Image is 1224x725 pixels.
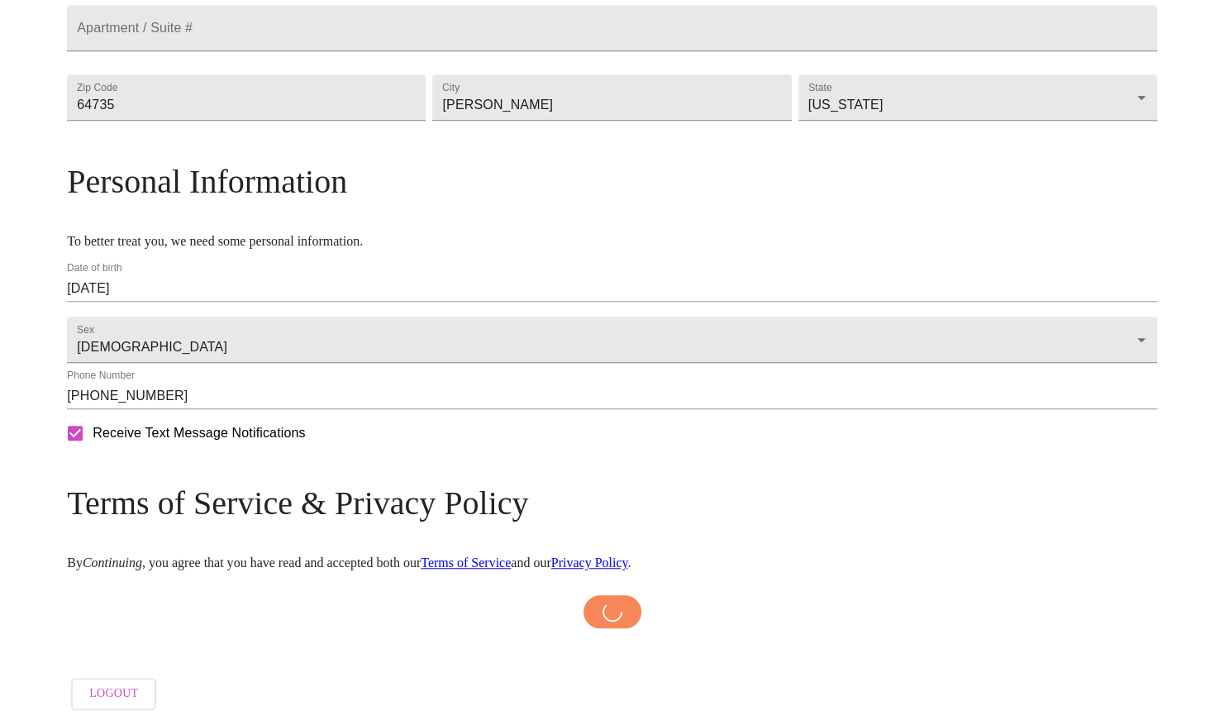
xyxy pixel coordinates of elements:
span: Logout [89,684,138,704]
a: Terms of Service [421,556,511,570]
a: Privacy Policy [551,556,628,570]
p: To better treat you, we need some personal information. [67,234,1157,249]
label: Phone Number [67,371,135,381]
div: [US_STATE] [798,74,1157,121]
label: Date of birth [67,264,122,274]
span: Receive Text Message Notifications [93,423,305,443]
em: Continuing [83,556,142,570]
h3: Personal Information [67,162,1157,201]
button: Logout [71,678,156,710]
div: [DEMOGRAPHIC_DATA] [67,317,1157,363]
p: By , you agree that you have read and accepted both our and our . [67,556,1157,570]
h3: Terms of Service & Privacy Policy [67,484,1157,522]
